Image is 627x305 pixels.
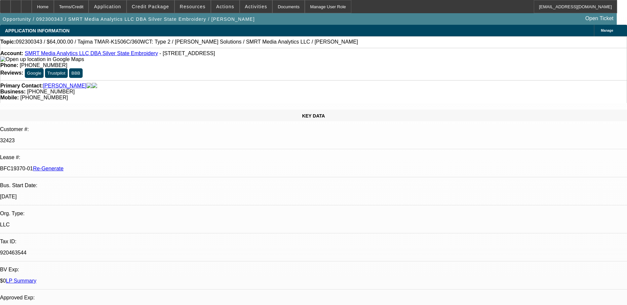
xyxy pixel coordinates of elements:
[3,17,255,22] span: Opportunity / 092300343 / SMRT Media Analytics LLC DBA Silver State Embroidery / [PERSON_NAME]
[0,39,16,45] strong: Topic:
[33,166,64,171] a: Re-Generate
[25,68,44,78] button: Google
[43,83,87,89] a: [PERSON_NAME]
[0,70,23,76] strong: Reviews:
[20,95,68,100] span: [PHONE_NUMBER]
[127,0,174,13] button: Credit Package
[302,113,325,119] span: KEY DATA
[20,62,67,68] span: [PHONE_NUMBER]
[180,4,206,9] span: Resources
[0,83,43,89] strong: Primary Contact:
[240,0,272,13] button: Activities
[25,51,158,56] a: SMRT Media Analytics LLC DBA Silver State Embroidery
[92,83,97,89] img: linkedin-icon.png
[0,62,18,68] strong: Phone:
[216,4,234,9] span: Actions
[69,68,83,78] button: BBB
[175,0,211,13] button: Resources
[45,68,67,78] button: Trustpilot
[0,56,84,62] a: View Google Maps
[0,51,23,56] strong: Account:
[87,83,92,89] img: facebook-icon.png
[245,4,267,9] span: Activities
[0,89,25,94] strong: Business:
[5,28,69,33] span: APPLICATION INFORMATION
[16,39,358,45] span: 092300343 / $64,000.00 / Tajima TMAR-K1506C/360WCT: Type 2 / [PERSON_NAME] Solutions / SMRT Media...
[0,56,84,62] img: Open up location in Google Maps
[6,278,36,284] a: LP Summary
[159,51,215,56] span: - [STREET_ADDRESS]
[132,4,169,9] span: Credit Package
[583,13,616,24] a: Open Ticket
[89,0,126,13] button: Application
[27,89,75,94] span: [PHONE_NUMBER]
[601,29,613,32] span: Manage
[211,0,239,13] button: Actions
[0,95,19,100] strong: Mobile:
[94,4,121,9] span: Application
